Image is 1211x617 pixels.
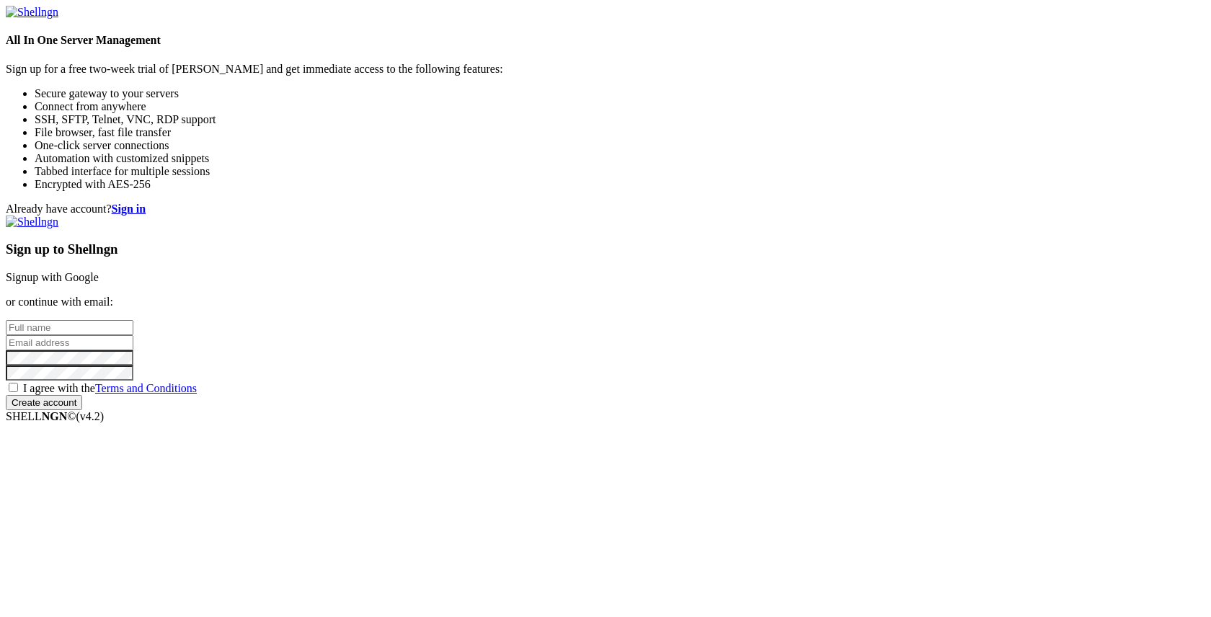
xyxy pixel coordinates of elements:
span: SHELL © [6,410,104,422]
img: Shellngn [6,216,58,228]
b: NGN [42,410,68,422]
p: or continue with email: [6,296,1205,308]
a: Terms and Conditions [95,382,197,394]
img: Shellngn [6,6,58,19]
input: Full name [6,320,133,335]
span: 4.2.0 [76,410,105,422]
a: Signup with Google [6,271,99,283]
li: Secure gateway to your servers [35,87,1205,100]
div: Already have account? [6,203,1205,216]
li: Tabbed interface for multiple sessions [35,165,1205,178]
span: I agree with the [23,382,197,394]
input: Email address [6,335,133,350]
li: Encrypted with AES-256 [35,178,1205,191]
input: I agree with theTerms and Conditions [9,383,18,392]
li: SSH, SFTP, Telnet, VNC, RDP support [35,113,1205,126]
input: Create account [6,395,82,410]
li: One-click server connections [35,139,1205,152]
h3: Sign up to Shellngn [6,241,1205,257]
li: Automation with customized snippets [35,152,1205,165]
h4: All In One Server Management [6,34,1205,47]
li: Connect from anywhere [35,100,1205,113]
a: Sign in [112,203,146,215]
li: File browser, fast file transfer [35,126,1205,139]
p: Sign up for a free two-week trial of [PERSON_NAME] and get immediate access to the following feat... [6,63,1205,76]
